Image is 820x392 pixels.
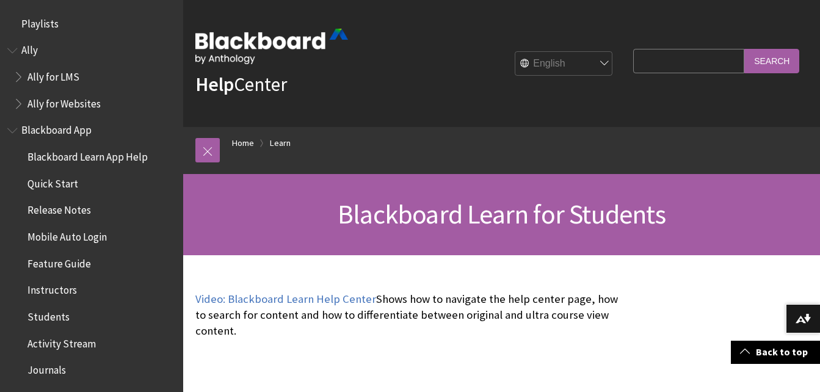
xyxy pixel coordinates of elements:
[195,292,376,307] a: Video: Blackboard Learn Help Center
[195,29,348,64] img: Blackboard by Anthology
[21,120,92,137] span: Blackboard App
[27,67,79,83] span: Ally for LMS
[195,72,287,96] a: HelpCenter
[195,72,234,96] strong: Help
[21,40,38,57] span: Ally
[7,13,176,34] nav: Book outline for Playlists
[27,93,101,110] span: Ally for Websites
[27,280,77,297] span: Instructors
[27,227,107,243] span: Mobile Auto Login
[7,40,176,114] nav: Book outline for Anthology Ally Help
[515,52,613,76] select: Site Language Selector
[232,136,254,151] a: Home
[27,253,91,270] span: Feature Guide
[27,333,96,350] span: Activity Stream
[27,200,91,217] span: Release Notes
[27,147,148,163] span: Blackboard Learn App Help
[731,341,820,363] a: Back to top
[338,197,666,231] span: Blackboard Learn for Students
[27,360,66,377] span: Journals
[270,136,291,151] a: Learn
[21,13,59,30] span: Playlists
[744,49,799,73] input: Search
[27,173,78,190] span: Quick Start
[195,291,627,339] p: Shows how to navigate the help center page, how to search for content and how to differentiate be...
[27,307,70,323] span: Students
